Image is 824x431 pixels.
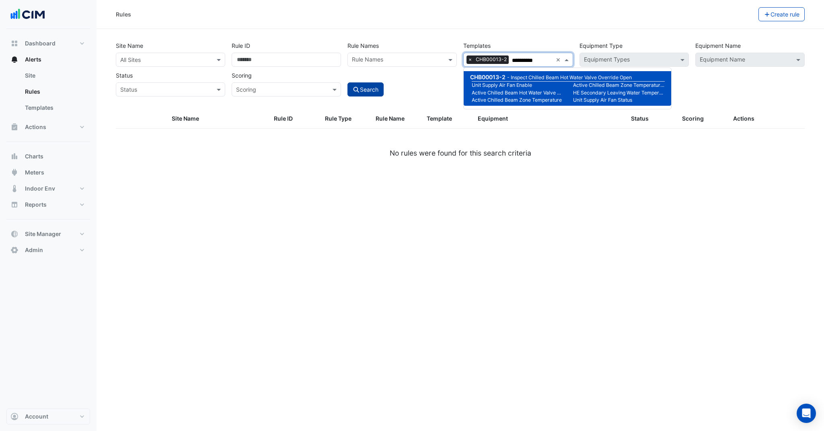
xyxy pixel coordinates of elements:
[568,89,670,96] small: HE Secondary Leaving Water Temperature
[25,201,47,209] span: Reports
[376,114,417,123] div: Rule Name
[116,39,143,53] label: Site Name
[25,39,55,47] span: Dashboard
[172,114,264,123] div: Site Name
[474,55,509,64] span: CHB00013-2
[6,164,90,181] button: Meters
[695,39,741,53] label: Equipment Name
[470,74,505,80] span: CHB00013-2
[274,114,315,123] div: Rule ID
[25,55,41,64] span: Alerts
[25,185,55,193] span: Indoor Env
[116,68,133,82] label: Status
[467,89,568,96] small: Active Chilled Beam Hot Water Valve Command
[699,55,745,66] div: Equipment Name
[467,96,568,104] small: Active Chilled Beam Zone Temperature
[583,55,630,66] div: Equipment Types
[325,114,366,123] div: Rule Type
[478,114,621,123] div: Equipment
[568,96,670,104] small: Unit Supply Air Fan Status
[758,7,805,21] button: Create rule
[579,39,623,53] label: Equipment Type
[463,39,491,53] label: Templates
[10,201,18,209] app-icon: Reports
[232,68,252,82] label: Scoring
[25,413,48,421] span: Account
[18,100,90,116] a: Templates
[10,152,18,160] app-icon: Charts
[427,114,468,123] div: Template
[25,152,43,160] span: Charts
[25,246,43,254] span: Admin
[6,119,90,135] button: Actions
[10,123,18,131] app-icon: Actions
[6,35,90,51] button: Dashboard
[6,51,90,68] button: Alerts
[6,408,90,425] button: Account
[6,148,90,164] button: Charts
[466,55,474,64] span: ×
[6,226,90,242] button: Site Manager
[25,123,46,131] span: Actions
[351,55,383,66] div: Rule Names
[25,168,44,177] span: Meters
[631,114,672,123] div: Status
[467,82,568,89] small: Unit Supply Air Fan Enable
[116,10,131,18] div: Rules
[10,39,18,47] app-icon: Dashboard
[25,230,61,238] span: Site Manager
[10,6,46,23] img: Company Logo
[556,55,563,64] span: Clear
[10,168,18,177] app-icon: Meters
[116,148,805,158] div: No rules were found for this search criteria
[797,404,816,423] div: Open Intercom Messenger
[6,197,90,213] button: Reports
[10,230,18,238] app-icon: Site Manager
[347,82,384,96] button: Search
[6,181,90,197] button: Indoor Env
[10,55,18,64] app-icon: Alerts
[18,68,90,84] a: Site
[10,185,18,193] app-icon: Indoor Env
[347,39,379,53] label: Rule Names
[10,246,18,254] app-icon: Admin
[6,242,90,258] button: Admin
[568,82,670,89] small: Active Chilled Beam Zone Temperature Setpoint
[6,68,90,119] div: Alerts
[507,74,632,80] small: Inspect Chilled Beam Hot Water Valve Override Open
[18,84,90,100] a: Rules
[232,39,250,53] label: Rule ID
[463,68,672,109] ng-dropdown-panel: Options list
[733,114,800,123] div: Actions
[682,114,723,123] div: Scoring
